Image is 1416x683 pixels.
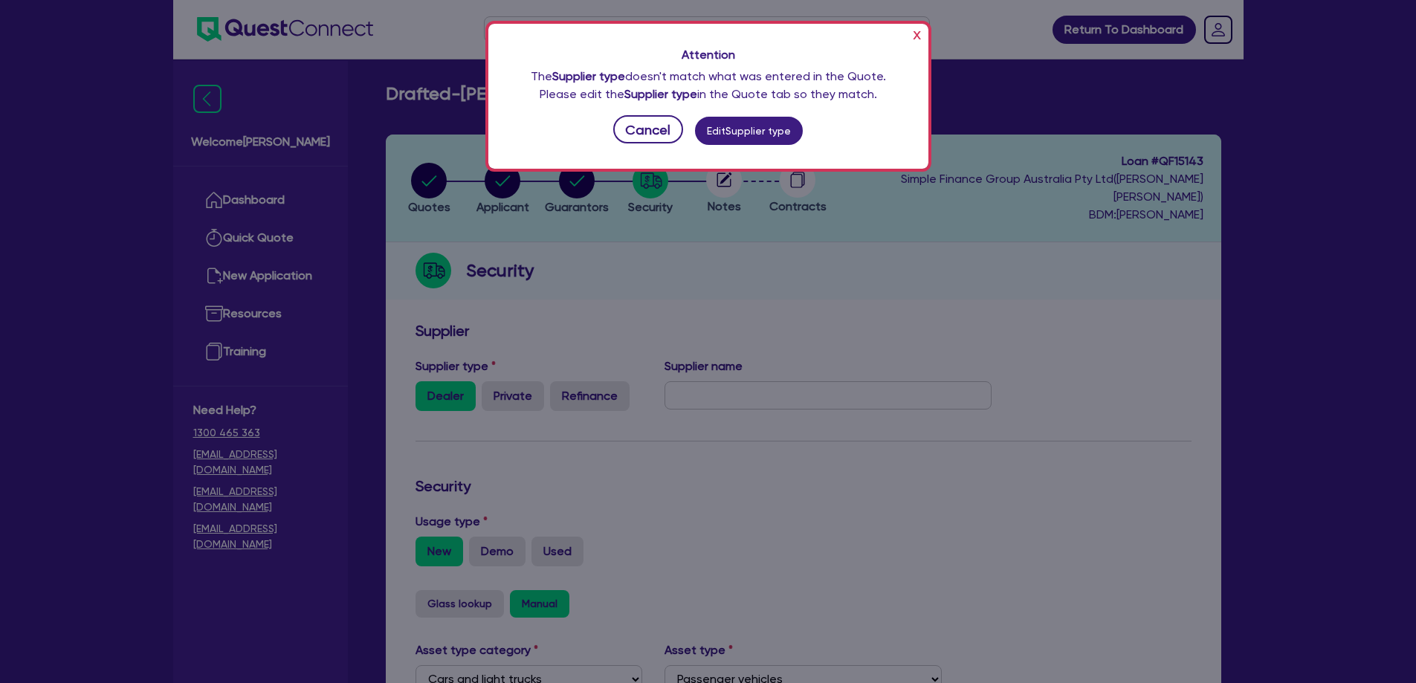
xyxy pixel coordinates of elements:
[695,117,804,145] button: EditSupplier type
[613,115,683,143] button: Cancel
[909,22,925,46] button: x
[518,48,899,62] h4: Attention
[518,68,899,103] p: The doesn't match what was entered in the Quote. Please edit the in the Quote tab so they match.
[552,69,625,83] b: Supplier type
[624,87,697,101] b: Supplier type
